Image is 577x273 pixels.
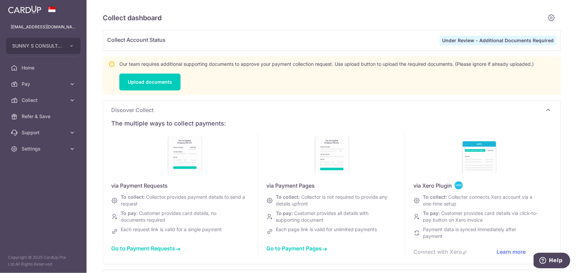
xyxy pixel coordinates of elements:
[22,81,66,87] span: Pay
[276,210,368,223] span: Customer provides all details with supporting document
[497,248,526,255] a: Learn more
[534,253,570,270] iframe: Opens a widget where you can find more information
[111,119,552,128] div: The multiple ways to collect payments:
[276,226,377,232] span: Each page link is valid for unlimited payments
[119,61,534,67] p: Our team requires additional supporting documents to approve your payment collection request. Use...
[266,182,405,190] div: via Payment Pages
[22,97,66,104] span: Collect
[276,194,300,200] span: To collect:
[459,133,499,173] img: discover-xero-sg-b5e0f4a20565c41d343697c4b648558ec96bb2b1b9ca64f21e4d1c2465932dfb.jpg
[311,133,352,173] img: discover-payment-pages-940d318898c69d434d935dddd9c2ffb4de86cb20fe041a80db9227a4a91428ac.jpg
[111,106,552,114] p: Discover Collect
[423,194,532,207] span: Collecter connects Xero account via a one-time setup
[12,43,62,49] span: SUNNY S CONSULTANCY
[121,210,216,223] span: Customer provides card details, no documents required
[423,210,538,223] span: Customer provides card details via click-to-pay button on Xero invoice
[22,113,66,120] span: Refer & Save
[15,5,29,11] span: Help
[111,182,258,190] div: via Payment Requests
[276,194,387,207] span: Collector is not required to provide any details upfront
[6,38,80,54] button: SUNNY S CONSULTANCY
[423,226,516,239] span: Payment data is synced immediately after payment
[121,194,245,207] span: Collector provides payment details to send a request
[22,145,66,152] span: Settings
[8,5,41,13] img: CardUp
[423,194,447,200] span: To collect:
[121,226,222,232] span: Each request link is valid for a single payment
[266,245,327,252] a: Go to Payment Pages
[455,181,463,190] img: <span class="translation_missing" title="translation missing: en.collect_dashboard.discover.cards...
[423,210,440,216] span: To pay:
[111,245,181,252] a: Go to Payment Requests
[119,74,181,90] a: Upload documents
[121,210,138,216] span: To pay:
[107,36,439,45] span: Collect Account Status
[121,194,145,200] span: To collect:
[22,129,66,136] span: Support
[11,24,76,30] p: [EMAIL_ADDRESS][DOMAIN_NAME]
[103,12,545,23] h5: Collect dashboard
[22,64,66,71] span: Home
[276,210,293,216] span: To pay:
[111,106,544,114] span: Discover Collect
[442,37,554,43] strong: Under Review - Additional Documents Required
[413,182,552,190] div: via Xero Plugin
[164,133,205,173] img: discover-payment-requests-886a7fde0c649710a92187107502557eb2ad8374a8eb2e525e76f9e186b9ffba.jpg
[111,117,552,258] div: Discover Collect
